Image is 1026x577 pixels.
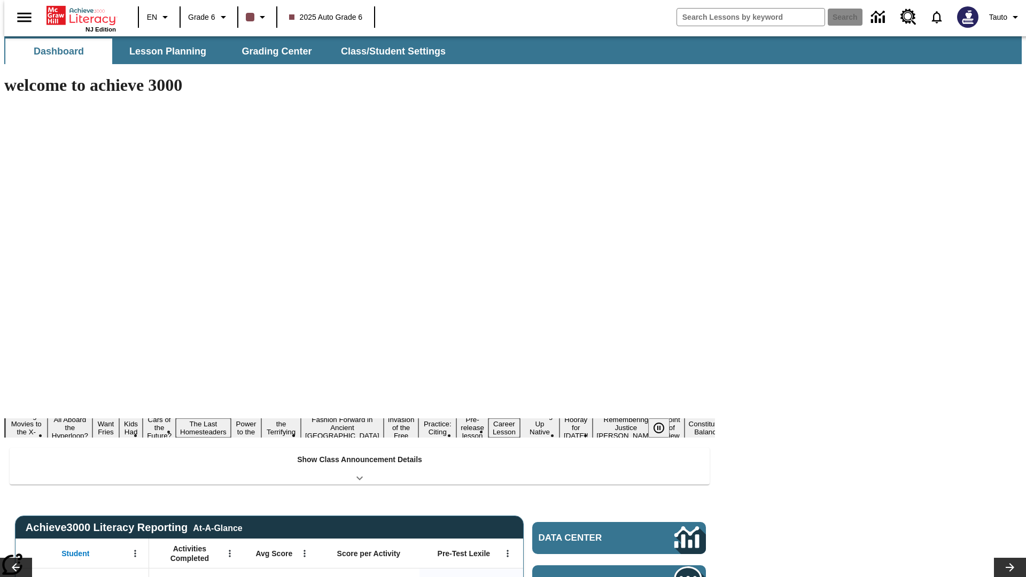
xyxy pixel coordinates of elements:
button: Slide 3 Do You Want Fries With That? [92,402,119,454]
button: Slide 8 Attack of the Terrifying Tomatoes [261,410,301,446]
button: Lesson carousel, Next [994,558,1026,577]
button: Slide 12 Pre-release lesson [456,414,488,441]
button: Slide 16 Remembering Justice O'Connor [593,414,660,441]
div: SubNavbar [4,38,455,64]
span: 2025 Auto Grade 6 [289,12,363,23]
button: Slide 11 Mixed Practice: Citing Evidence [418,410,456,446]
div: Pause [648,418,680,438]
button: Slide 9 Fashion Forward in Ancient Rome [301,414,384,441]
img: Avatar [957,6,978,28]
div: SubNavbar [4,36,1022,64]
a: Resource Center, Will open in new tab [894,3,923,32]
button: Dashboard [5,38,112,64]
div: Home [46,4,116,33]
span: Student [61,549,89,558]
button: Pause [648,418,670,438]
button: Open Menu [222,545,238,562]
input: search field [677,9,825,26]
button: Slide 14 Cooking Up Native Traditions [520,410,559,446]
button: Open Menu [500,545,516,562]
button: Slide 13 Career Lesson [488,418,520,438]
button: Grading Center [223,38,330,64]
button: Open Menu [127,545,143,562]
a: Home [46,5,116,26]
div: Show Class Announcement Details [10,448,710,485]
span: Achieve3000 Literacy Reporting [26,521,243,534]
button: Slide 7 Solar Power to the People [231,410,262,446]
p: Show Class Announcement Details [297,454,422,465]
button: Select a new avatar [951,3,985,31]
span: NJ Edition [85,26,116,33]
button: Slide 18 The Constitution's Balancing Act [685,410,736,446]
span: Grade 6 [188,12,215,23]
span: Pre-Test Lexile [438,549,491,558]
button: Class color is dark brown. Change class color [242,7,273,27]
span: Activities Completed [154,544,225,563]
button: Lesson Planning [114,38,221,64]
span: EN [147,12,157,23]
button: Language: EN, Select a language [142,7,176,27]
button: Slide 5 Cars of the Future? [143,414,176,441]
button: Profile/Settings [985,7,1026,27]
span: Score per Activity [337,549,401,558]
button: Slide 6 The Last Homesteaders [176,418,231,438]
button: Slide 15 Hooray for Constitution Day! [559,414,593,441]
span: Data Center [539,533,639,543]
button: Open side menu [9,2,40,33]
button: Slide 1 Taking Movies to the X-Dimension [5,410,48,446]
div: At-A-Glance [193,521,242,533]
a: Data Center [532,522,706,554]
button: Slide 2 All Aboard the Hyperloop? [48,414,92,441]
span: Avg Score [255,549,292,558]
span: Tauto [989,12,1007,23]
h1: welcome to achieve 3000 [4,75,715,95]
a: Data Center [865,3,894,32]
button: Grade: Grade 6, Select a grade [184,7,234,27]
button: Class/Student Settings [332,38,454,64]
button: Slide 4 Dirty Jobs Kids Had To Do [119,402,143,454]
button: Slide 10 The Invasion of the Free CD [384,406,419,449]
button: Open Menu [297,545,313,562]
a: Notifications [923,3,951,31]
